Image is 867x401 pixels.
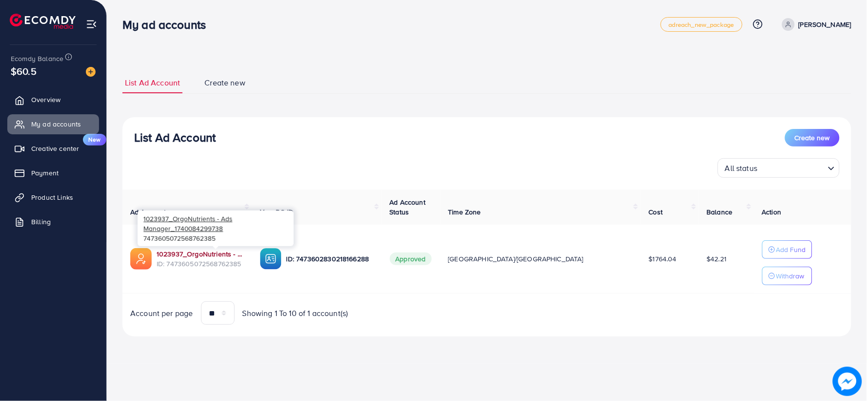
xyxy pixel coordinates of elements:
div: 7473605072568762385 [138,211,294,246]
img: ic-ads-acc.e4c84228.svg [130,248,152,270]
a: Payment [7,163,99,183]
p: ID: 7473602830218166288 [286,253,374,265]
span: Your BC ID [260,207,294,217]
span: Create new [795,133,830,143]
a: [PERSON_NAME] [778,18,851,31]
button: Withdraw [762,267,812,285]
span: Ecomdy Balance [11,54,63,63]
img: menu [86,19,97,30]
span: [GEOGRAPHIC_DATA]/[GEOGRAPHIC_DATA] [448,254,584,264]
img: ic-ba-acc.ded83a64.svg [260,248,282,270]
span: List Ad Account [125,77,180,88]
h3: My ad accounts [122,18,214,32]
span: $42.21 [707,254,727,264]
span: My ad accounts [31,119,81,129]
span: adreach_new_package [669,21,734,28]
img: image [86,67,96,77]
button: Create new [785,129,840,147]
span: All status [723,161,760,175]
span: Payment [31,168,59,178]
img: image [833,367,862,396]
span: Balance [707,207,733,217]
input: Search for option [761,159,824,175]
span: Account per page [130,308,193,319]
span: Product Links [31,192,73,202]
span: ID: 7473605072568762385 [157,259,244,269]
span: Create new [204,77,245,88]
span: Overview [31,95,60,105]
button: Add Fund [762,240,812,259]
a: My ad accounts [7,114,99,134]
a: Product Links [7,188,99,207]
a: 1023937_OrgoNutrients - Ads Manager_1740084299738 [157,249,244,259]
span: Approved [390,253,432,265]
span: $60.5 [11,64,37,78]
a: Creative centerNew [7,139,99,158]
p: [PERSON_NAME] [799,19,851,30]
span: Action [762,207,782,217]
span: $1764.04 [649,254,677,264]
h3: List Ad Account [134,130,216,145]
span: Billing [31,217,51,227]
img: logo [10,14,76,29]
span: Time Zone [448,207,481,217]
a: Billing [7,212,99,232]
span: New [83,134,106,146]
a: Overview [7,90,99,109]
span: Ad Account [130,207,166,217]
p: Add Fund [776,244,806,255]
div: Search for option [718,158,840,178]
p: Withdraw [776,270,805,282]
a: adreach_new_package [661,17,743,32]
span: Creative center [31,144,79,153]
span: Ad Account Status [390,197,426,217]
span: Cost [649,207,663,217]
span: Showing 1 To 10 of 1 account(s) [242,308,348,319]
span: 1023937_OrgoNutrients - Ads Manager_1740084299738 [143,214,232,233]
